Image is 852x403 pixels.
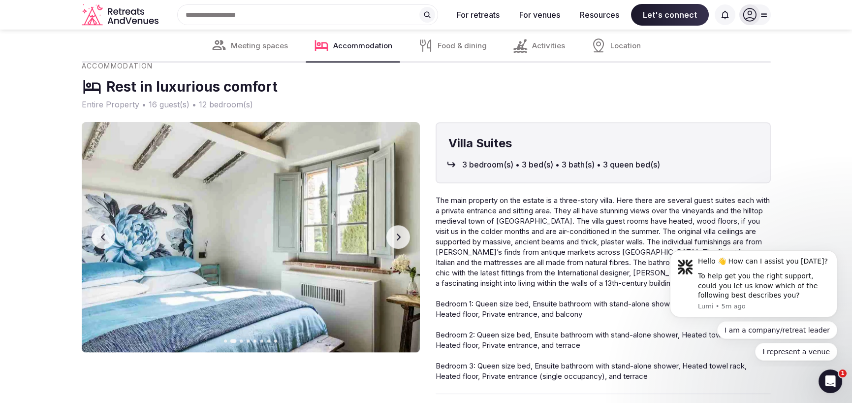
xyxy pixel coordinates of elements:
button: Go to slide 1 [224,339,227,342]
span: Meeting spaces [231,40,288,51]
h3: Rest in luxurious comfort [106,77,278,97]
h4: Villa Suites [448,135,758,152]
span: Accommodation [82,61,153,71]
span: Bedroom 1: Queen size bed, Ensuite bathroom with stand-alone shower, Heated towel rack, Heated fl... [436,299,745,319]
button: Go to slide 2 [230,339,237,343]
span: Location [610,40,641,51]
button: For venues [511,4,568,26]
span: Let's connect [631,4,709,26]
span: Activities [532,40,565,51]
span: Entire Property • 16 guest(s) • 12 bedroom(s) [82,99,771,110]
span: Food & dining [438,40,487,51]
button: Go to slide 5 [253,339,256,342]
button: For retreats [449,4,507,26]
a: Visit the homepage [82,4,160,26]
button: Go to slide 7 [267,339,270,342]
iframe: Intercom notifications message [655,242,852,367]
img: Gallery image 2 [82,122,420,352]
span: 1 [839,369,847,377]
span: Bedroom 2: Queen size bed, Ensuite bathroom with stand-alone shower, Heated towel rack, Heated fl... [436,330,746,350]
button: Go to slide 8 [274,339,277,342]
button: Go to slide 3 [240,339,243,342]
span: 3 bedroom(s) • 3 bed(s) • 3 bath(s) • 3 queen bed(s) [462,159,660,170]
span: The main property on the estate is a three-story villa. Here there are several guest suites each ... [436,196,771,288]
span: Accommodation [333,40,392,51]
button: Go to slide 6 [260,339,263,342]
span: Bedroom 3: Queen size bed, Ensuite bathroom with stand-alone shower, Heated towel rack, Heated fl... [436,361,747,381]
button: Go to slide 4 [247,339,250,342]
iframe: Intercom live chat [819,369,842,393]
button: Resources [572,4,627,26]
svg: Retreats and Venues company logo [82,4,160,26]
